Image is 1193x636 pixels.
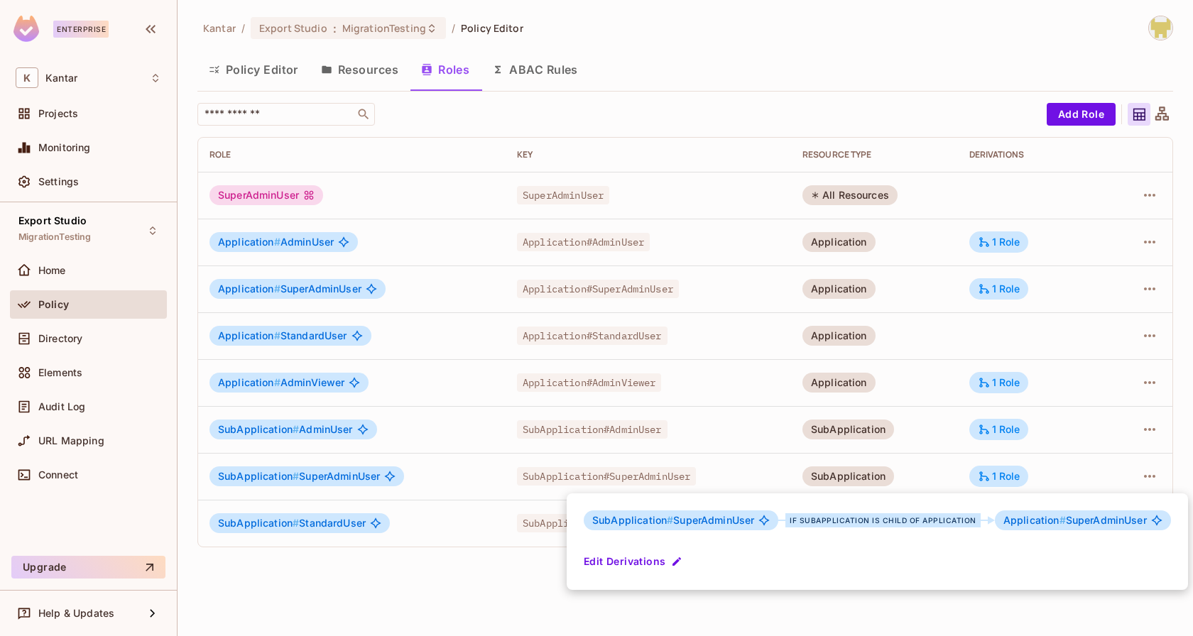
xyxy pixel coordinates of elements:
span: # [667,514,673,526]
span: # [1059,514,1066,526]
span: Application [1003,514,1066,526]
button: Edit Derivations [584,550,685,573]
div: if SubApplication is child of Application [785,513,981,527]
span: SubApplication [592,514,673,526]
span: SuperAdminUser [592,515,754,526]
span: SuperAdminUser [1003,515,1147,526]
